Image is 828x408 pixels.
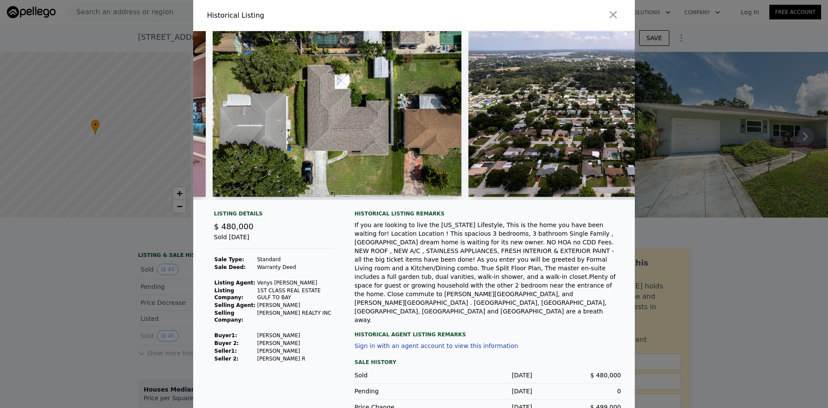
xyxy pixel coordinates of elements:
div: [DATE] [443,371,532,380]
div: Sold [354,371,443,380]
td: 1ST CLASS REAL ESTATE GULF TO BAY [257,287,334,301]
div: Historical Agent Listing Remarks [354,324,621,338]
div: Historical Listing remarks [354,210,621,217]
strong: Selling Company: [214,310,243,323]
strong: Listing Company: [214,288,243,300]
div: Sold [DATE] [214,233,334,249]
strong: Sale Deed: [214,264,246,270]
strong: Listing Agent: [214,280,255,286]
img: Property Img [213,31,461,197]
td: [PERSON_NAME] R [257,355,334,363]
span: $ 480,000 [590,372,621,379]
strong: Selling Agent: [214,302,256,308]
img: Property Img [468,31,717,197]
td: [PERSON_NAME] [257,301,334,309]
strong: Sale Type: [214,256,244,263]
td: [PERSON_NAME] [257,332,334,339]
td: Venys [PERSON_NAME] [257,279,334,287]
div: 0 [532,387,621,395]
td: Standard [257,256,334,263]
button: Sign in with an agent account to view this information [354,342,518,349]
td: Warranty Deed [257,263,334,271]
strong: Seller 1 : [214,348,237,354]
strong: Buyer 1 : [214,332,237,338]
div: Historical Listing [207,10,411,21]
div: If you are looking to live the [US_STATE] Lifestyle, This is the home you have been waiting for! ... [354,221,621,324]
div: Pending [354,387,443,395]
span: $ 480,000 [214,222,254,231]
div: Listing Details [214,210,334,221]
strong: Buyer 2: [214,340,239,346]
td: [PERSON_NAME] [257,339,334,347]
td: [PERSON_NAME] REALTY INC [257,309,334,324]
strong: Seller 2: [214,356,238,362]
td: [PERSON_NAME] [257,347,334,355]
div: [DATE] [443,387,532,395]
div: Sale History [354,357,621,367]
